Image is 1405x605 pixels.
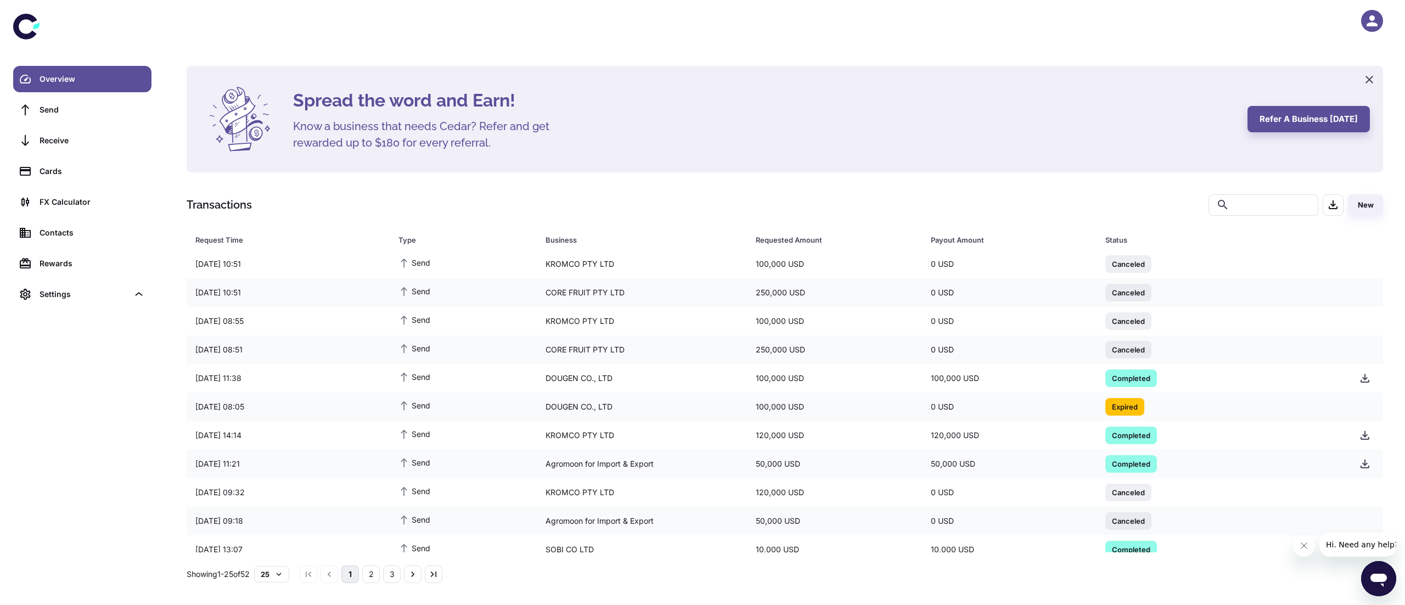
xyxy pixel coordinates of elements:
[537,453,747,474] div: Agromoon for Import & Export
[398,285,430,297] span: Send
[40,104,145,116] div: Send
[922,539,1097,560] div: 10,000 USD
[7,8,79,16] span: Hi. Need any help?
[398,256,430,268] span: Send
[187,311,390,332] div: [DATE] 08:55
[40,227,145,239] div: Contacts
[1105,258,1151,269] span: Canceled
[537,425,747,446] div: KROMCO PTY LTD
[404,565,421,583] button: Go to next page
[537,339,747,360] div: CORE FRUIT PTY LTD
[537,511,747,531] div: Agromoon for Import & Export
[1105,372,1157,383] span: Completed
[398,399,430,411] span: Send
[747,254,922,275] div: 100,000 USD
[13,158,151,184] a: Cards
[398,456,430,468] span: Send
[187,453,390,474] div: [DATE] 11:21
[187,197,252,213] h1: Transactions
[187,339,390,360] div: [DATE] 08:51
[13,250,151,277] a: Rewards
[341,565,359,583] button: page 1
[1105,344,1151,355] span: Canceled
[40,165,145,177] div: Cards
[383,565,401,583] button: Go to page 3
[187,482,390,503] div: [DATE] 09:32
[931,232,1093,248] span: Payout Amount
[922,368,1097,389] div: 100,000 USD
[1105,544,1157,554] span: Completed
[398,371,430,383] span: Send
[747,311,922,332] div: 100,000 USD
[13,189,151,215] a: FX Calculator
[1105,232,1323,248] div: Status
[1105,287,1151,298] span: Canceled
[398,232,532,248] span: Type
[398,513,430,525] span: Send
[747,453,922,474] div: 50,000 USD
[922,425,1097,446] div: 120,000 USD
[922,511,1097,531] div: 0 USD
[195,232,385,248] span: Request Time
[1293,535,1315,557] iframe: Close message
[1105,429,1157,440] span: Completed
[13,220,151,246] a: Contacts
[187,254,390,275] div: [DATE] 10:51
[187,511,390,531] div: [DATE] 09:18
[13,66,151,92] a: Overview
[747,339,922,360] div: 250,000 USD
[1105,486,1151,497] span: Canceled
[398,485,430,497] span: Send
[756,232,903,248] div: Requested Amount
[922,396,1097,417] div: 0 USD
[1105,515,1151,526] span: Canceled
[40,196,145,208] div: FX Calculator
[537,368,747,389] div: DOUGEN CO., LTD
[254,566,289,582] button: 25
[293,118,567,151] h5: Know a business that needs Cedar? Refer and get rewarded up to $180 for every referral.
[1105,315,1151,326] span: Canceled
[747,282,922,303] div: 250,000 USD
[537,396,747,417] div: DOUGEN CO., LTD
[362,565,380,583] button: Go to page 2
[931,232,1078,248] div: Payout Amount
[40,257,145,270] div: Rewards
[398,428,430,440] span: Send
[747,539,922,560] div: 10,000 USD
[187,425,390,446] div: [DATE] 14:14
[756,232,918,248] span: Requested Amount
[398,313,430,326] span: Send
[537,311,747,332] div: KROMCO PTY LTD
[187,396,390,417] div: [DATE] 08:05
[398,342,430,354] span: Send
[922,282,1097,303] div: 0 USD
[1105,401,1144,412] span: Expired
[1247,106,1370,132] button: Refer a business [DATE]
[1348,194,1383,216] button: New
[537,254,747,275] div: KROMCO PTY LTD
[1105,232,1337,248] span: Status
[747,482,922,503] div: 120,000 USD
[195,232,371,248] div: Request Time
[747,511,922,531] div: 50,000 USD
[537,539,747,560] div: SOBI CO LTD
[187,568,250,580] p: Showing 1-25 of 52
[187,539,390,560] div: [DATE] 13:07
[40,288,128,300] div: Settings
[293,87,1234,114] h4: Spread the word and Earn!
[187,282,390,303] div: [DATE] 10:51
[747,425,922,446] div: 120,000 USD
[922,482,1097,503] div: 0 USD
[537,282,747,303] div: CORE FRUIT PTY LTD
[398,542,430,554] span: Send
[425,565,442,583] button: Go to last page
[1361,561,1396,596] iframe: Button to launch messaging window
[187,368,390,389] div: [DATE] 11:38
[922,311,1097,332] div: 0 USD
[13,281,151,307] div: Settings
[922,453,1097,474] div: 50,000 USD
[747,368,922,389] div: 100,000 USD
[922,254,1097,275] div: 0 USD
[922,339,1097,360] div: 0 USD
[747,396,922,417] div: 100,000 USD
